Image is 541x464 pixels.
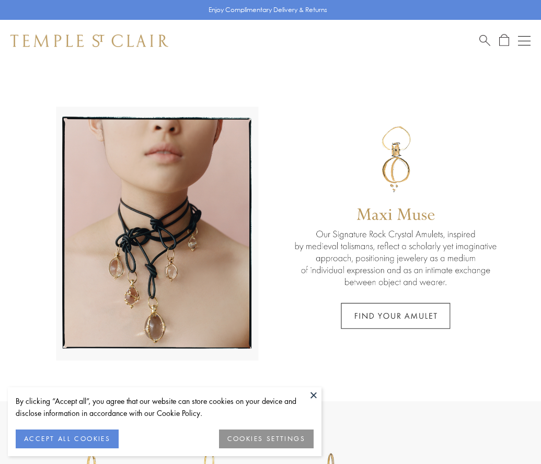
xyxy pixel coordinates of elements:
p: Enjoy Complimentary Delivery & Returns [209,5,327,15]
a: Search [479,34,490,47]
div: By clicking “Accept all”, you agree that our website can store cookies on your device and disclos... [16,395,314,419]
button: COOKIES SETTINGS [219,430,314,448]
img: Temple St. Clair [10,34,168,47]
button: Open navigation [518,34,531,47]
button: ACCEPT ALL COOKIES [16,430,119,448]
a: Open Shopping Bag [499,34,509,47]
